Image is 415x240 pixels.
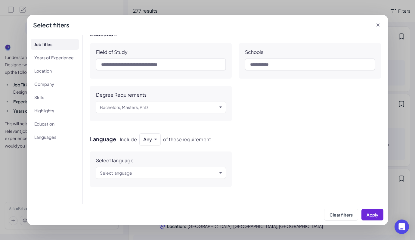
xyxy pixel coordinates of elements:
div: Bachelors, Masters, PhD [100,104,148,111]
div: Degree Requirements [96,92,147,98]
button: Clear filters [324,209,358,220]
button: Bachelors, Masters, PhD [100,104,217,111]
h3: Language [90,133,381,145]
button: Apply [361,209,383,220]
li: Job Titles [31,39,79,50]
li: Skills [31,92,79,103]
li: Education [31,118,79,129]
span: Include [120,136,137,142]
li: Languages [31,132,79,142]
div: Open Intercom Messenger [395,220,409,234]
div: Select language [96,157,134,164]
div: Select language [100,169,132,176]
div: Field of Study [96,49,128,55]
div: Select filters [33,21,69,29]
span: of these requirement [163,136,211,142]
li: Years of Experience [31,52,79,63]
span: Clear filters [330,212,353,217]
li: Location [31,65,79,76]
button: Select language [100,169,217,176]
span: Apply [367,212,378,217]
li: Highlights [31,105,79,116]
h3: Education [90,31,381,37]
li: Company [31,79,79,89]
div: Schools [245,49,263,55]
button: Any [143,136,152,143]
